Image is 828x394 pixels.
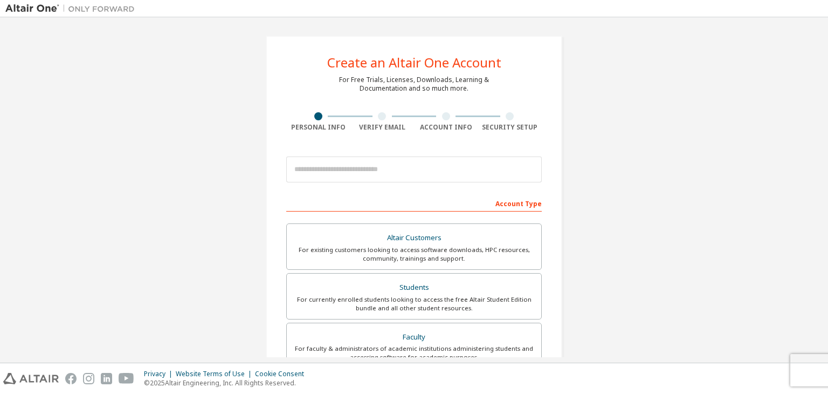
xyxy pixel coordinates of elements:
[293,344,535,362] div: For faculty & administrators of academic institutions administering students and accessing softwa...
[255,370,310,378] div: Cookie Consent
[119,373,134,384] img: youtube.svg
[293,230,535,246] div: Altair Customers
[65,373,77,384] img: facebook.svg
[286,194,542,212] div: Account Type
[144,378,310,388] p: © 2025 Altair Engineering, Inc. All Rights Reserved.
[478,123,542,132] div: Security Setup
[350,123,415,132] div: Verify Email
[176,370,255,378] div: Website Terms of Use
[339,76,489,93] div: For Free Trials, Licenses, Downloads, Learning & Documentation and so much more.
[101,373,112,384] img: linkedin.svg
[5,3,140,14] img: Altair One
[83,373,94,384] img: instagram.svg
[293,295,535,313] div: For currently enrolled students looking to access the free Altair Student Edition bundle and all ...
[293,330,535,345] div: Faculty
[293,280,535,295] div: Students
[414,123,478,132] div: Account Info
[286,123,350,132] div: Personal Info
[327,56,501,69] div: Create an Altair One Account
[293,246,535,263] div: For existing customers looking to access software downloads, HPC resources, community, trainings ...
[3,373,59,384] img: altair_logo.svg
[144,370,176,378] div: Privacy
